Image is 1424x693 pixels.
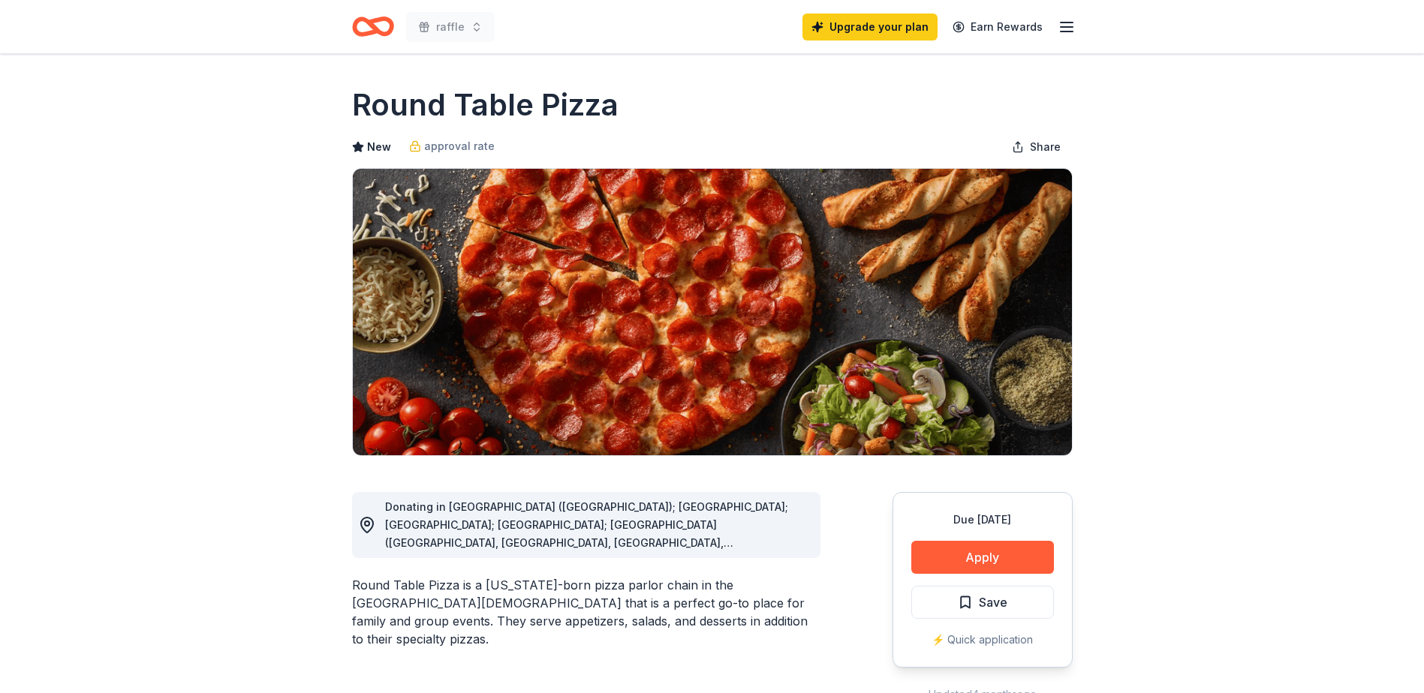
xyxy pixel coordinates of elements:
a: Earn Rewards [944,13,1052,40]
span: Save [979,592,1007,612]
a: Home [352,9,394,44]
span: approval rate [424,137,495,155]
span: Share [1030,138,1061,156]
div: ⚡️ Quick application [911,631,1054,649]
button: Share [1000,132,1073,162]
span: New [367,138,391,156]
div: Round Table Pizza is a [US_STATE]-born pizza parlor chain in the [GEOGRAPHIC_DATA][DEMOGRAPHIC_DA... [352,576,820,648]
button: Save [911,586,1054,619]
span: Donating in [GEOGRAPHIC_DATA] ([GEOGRAPHIC_DATA]); [GEOGRAPHIC_DATA]; [GEOGRAPHIC_DATA]; [GEOGRAP... [385,500,788,639]
h1: Round Table Pizza [352,84,619,126]
button: Apply [911,541,1054,574]
a: approval rate [409,137,495,155]
img: Image for Round Table Pizza [353,169,1072,455]
div: Due [DATE] [911,511,1054,529]
span: raffle [436,18,465,36]
button: raffle [406,12,495,42]
a: Upgrade your plan [802,13,938,40]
